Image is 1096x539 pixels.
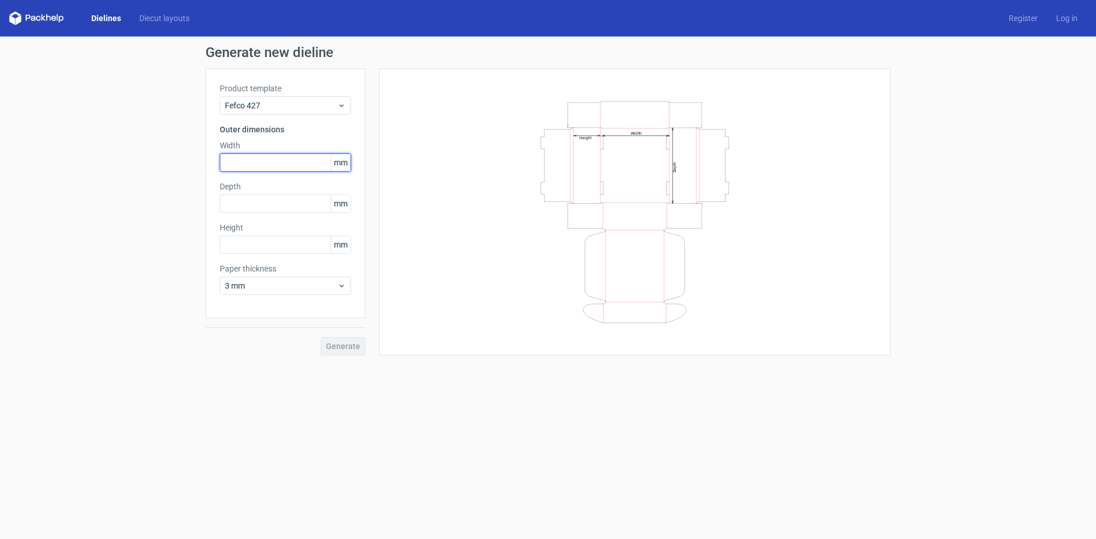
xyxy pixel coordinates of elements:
[331,236,350,253] span: mm
[220,222,351,233] label: Height
[579,135,591,140] text: Height
[82,13,130,24] a: Dielines
[631,130,642,135] text: Width
[220,181,351,192] label: Depth
[220,263,351,274] label: Paper thickness
[225,100,337,111] span: Fefco 427
[220,140,351,151] label: Width
[331,154,350,171] span: mm
[672,161,677,172] text: Depth
[130,13,199,24] a: Diecut layouts
[1000,13,1047,24] a: Register
[1047,13,1087,24] a: Log in
[331,195,350,212] span: mm
[220,83,351,94] label: Product template
[205,46,890,59] h1: Generate new dieline
[225,280,337,291] span: 3 mm
[220,124,351,135] h3: Outer dimensions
